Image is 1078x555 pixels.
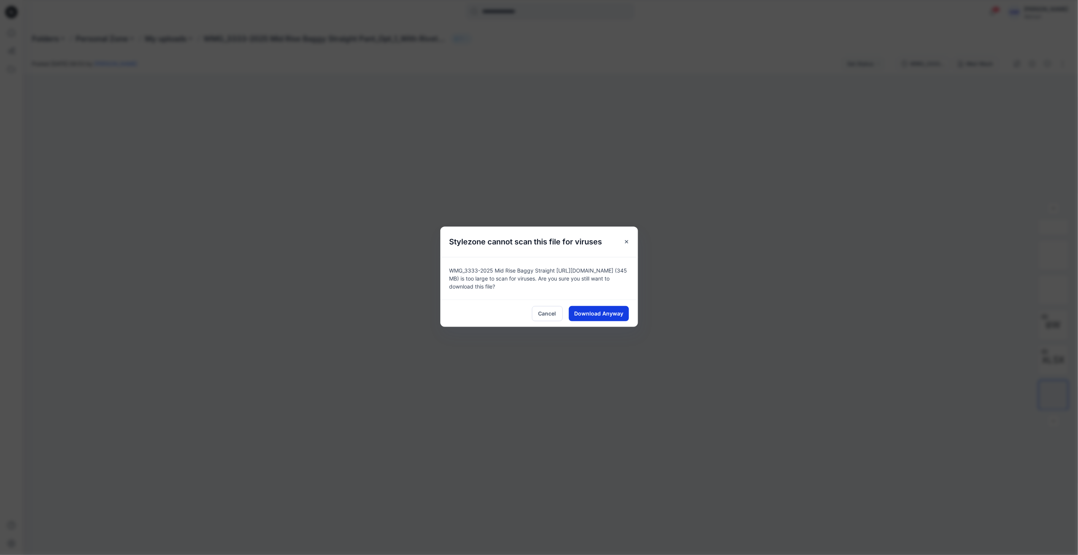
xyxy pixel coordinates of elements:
[440,227,611,257] h5: Stylezone cannot scan this file for viruses
[574,309,623,317] span: Download Anyway
[620,235,633,249] button: Close
[532,306,563,321] button: Cancel
[538,309,556,317] span: Cancel
[569,306,629,321] button: Download Anyway
[440,257,638,300] div: WMG_3333-2025 Mid Rise Baggy Straight [URL][DOMAIN_NAME] (345 MB) is too large to scan for viruse...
